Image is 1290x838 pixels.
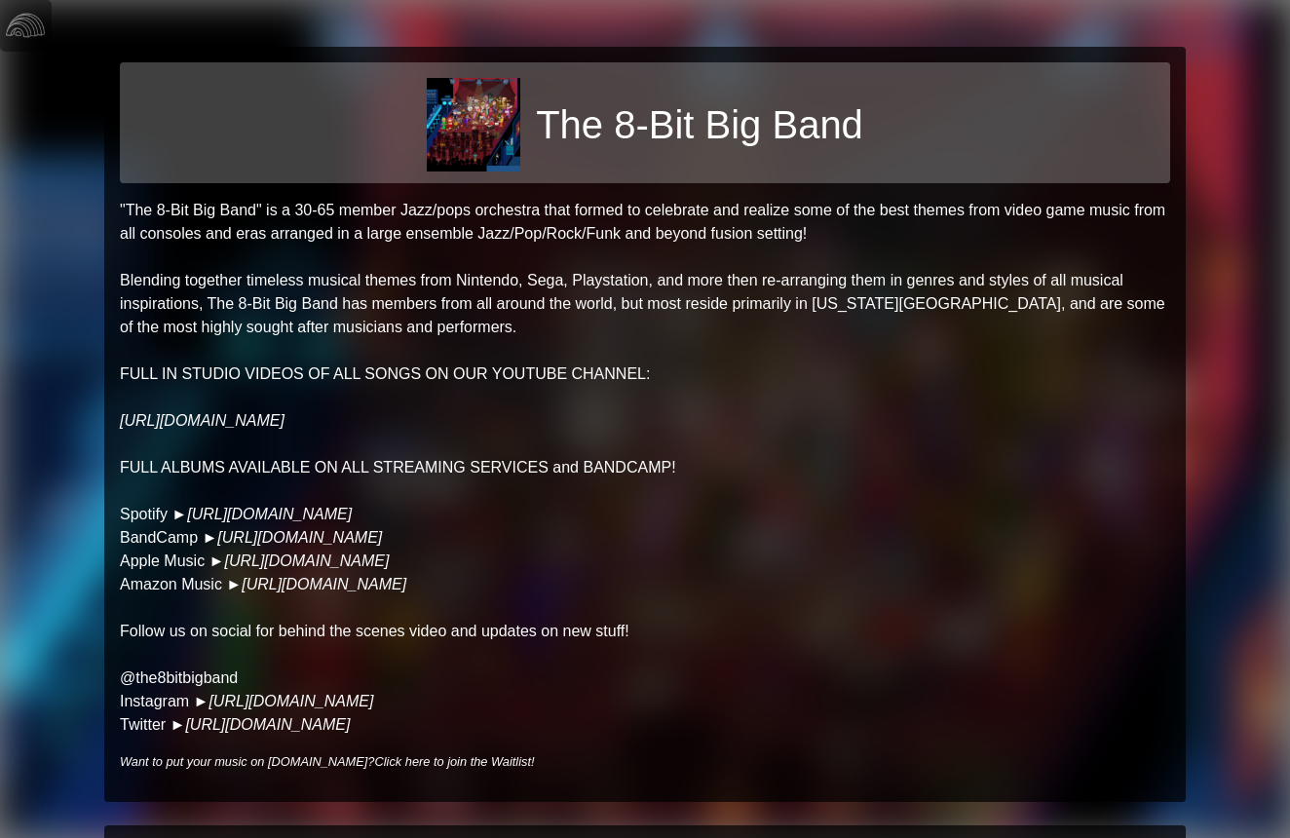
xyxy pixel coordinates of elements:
[427,78,520,171] img: e6d8060a528fcde070d45fac979d56b2272a502a42812dc961a4338b1969284f.jpg
[120,754,535,769] i: Want to put your music on [DOMAIN_NAME]?
[224,552,389,569] a: [URL][DOMAIN_NAME]
[374,754,534,769] a: Click here to join the Waitlist!
[120,412,285,429] a: [URL][DOMAIN_NAME]
[536,101,863,148] h1: The 8-Bit Big Band
[217,529,382,546] a: [URL][DOMAIN_NAME]
[242,576,406,592] a: [URL][DOMAIN_NAME]
[120,199,1170,737] p: "The 8-Bit Big Band" is a 30-65 member Jazz/pops orchestra that formed to celebrate and realize s...
[6,6,45,45] img: logo-white-4c48a5e4bebecaebe01ca5a9d34031cfd3d4ef9ae749242e8c4bf12ef99f53e8.png
[209,693,373,709] a: [URL][DOMAIN_NAME]
[185,716,350,733] a: [URL][DOMAIN_NAME]
[187,506,352,522] a: [URL][DOMAIN_NAME]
